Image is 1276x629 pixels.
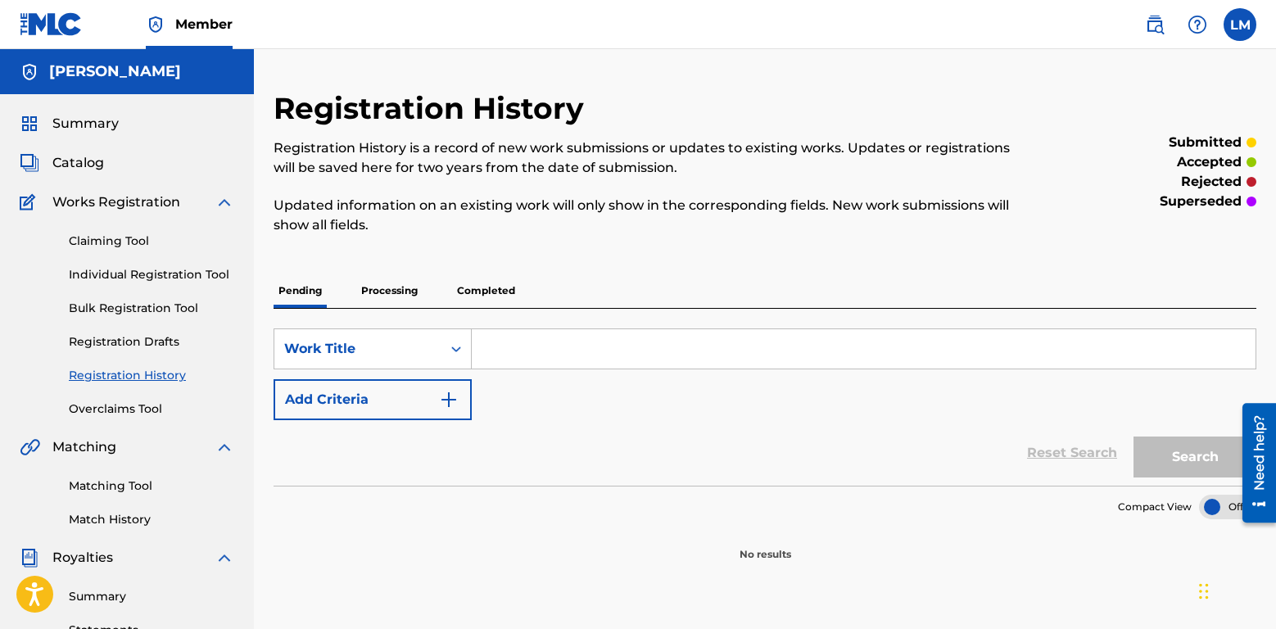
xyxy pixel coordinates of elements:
img: expand [215,548,234,568]
a: Registration Drafts [69,333,234,351]
h2: Registration History [274,90,592,127]
a: Individual Registration Tool [69,266,234,283]
h5: Lisa Meyer [49,62,181,81]
img: Top Rightsholder [146,15,165,34]
img: expand [215,192,234,212]
img: search [1145,15,1165,34]
p: superseded [1160,192,1242,211]
img: expand [215,437,234,457]
img: Summary [20,114,39,133]
img: MLC Logo [20,12,83,36]
div: Help [1181,8,1214,41]
span: Royalties [52,548,113,568]
span: Compact View [1118,500,1192,514]
p: Processing [356,274,423,308]
iframe: Chat Widget [1194,550,1276,629]
form: Search Form [274,328,1256,486]
span: Works Registration [52,192,180,212]
img: Royalties [20,548,39,568]
div: Work Title [284,339,432,359]
div: Drag [1199,567,1209,616]
a: SummarySummary [20,114,119,133]
p: submitted [1169,133,1242,152]
span: Matching [52,437,116,457]
iframe: Resource Center [1230,397,1276,529]
p: rejected [1181,172,1242,192]
a: Bulk Registration Tool [69,300,234,317]
img: Works Registration [20,192,41,212]
span: Catalog [52,153,104,173]
img: Accounts [20,62,39,82]
p: Updated information on an existing work will only show in the corresponding fields. New work subm... [274,196,1030,235]
img: Catalog [20,153,39,173]
a: Registration History [69,367,234,384]
p: Registration History is a record of new work submissions or updates to existing works. Updates or... [274,138,1030,178]
p: Completed [452,274,520,308]
a: Public Search [1138,8,1171,41]
a: Matching Tool [69,477,234,495]
span: Summary [52,114,119,133]
span: Member [175,15,233,34]
div: User Menu [1224,8,1256,41]
a: CatalogCatalog [20,153,104,173]
a: Claiming Tool [69,233,234,250]
p: accepted [1177,152,1242,172]
a: Overclaims Tool [69,400,234,418]
img: Matching [20,437,40,457]
a: Match History [69,511,234,528]
img: 9d2ae6d4665cec9f34b9.svg [439,390,459,410]
p: No results [740,527,791,562]
button: Add Criteria [274,379,472,420]
a: Summary [69,588,234,605]
p: Pending [274,274,327,308]
img: help [1188,15,1207,34]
